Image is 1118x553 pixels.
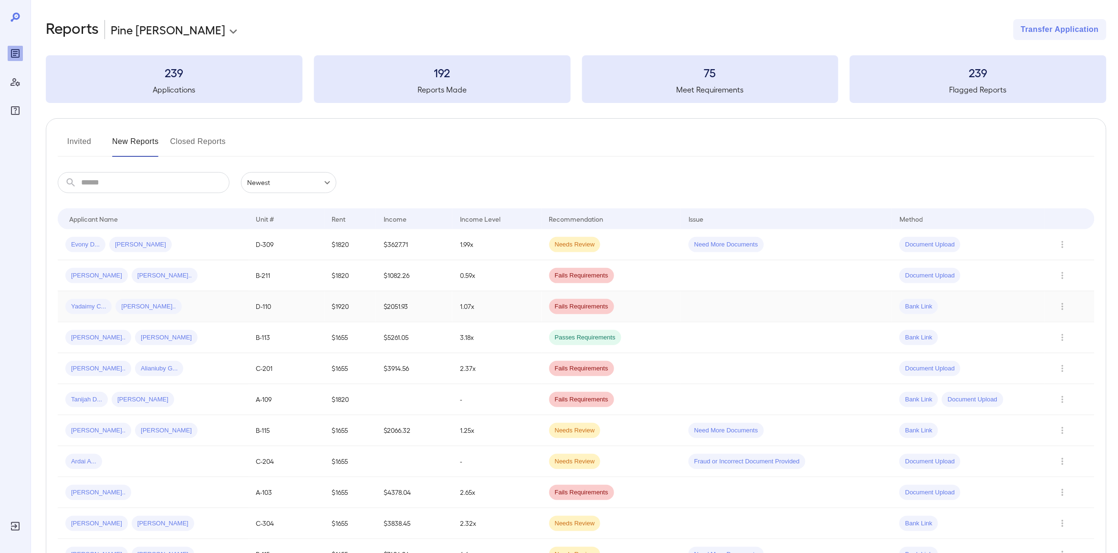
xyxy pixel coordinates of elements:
h3: 192 [314,65,571,80]
button: Row Actions [1055,485,1070,500]
h5: Reports Made [314,84,571,95]
td: $1655 [324,322,376,353]
td: B-115 [248,415,324,446]
span: [PERSON_NAME] [65,519,128,528]
td: $2066.32 [376,415,452,446]
span: Document Upload [942,395,1003,404]
td: D-309 [248,229,324,260]
span: [PERSON_NAME] [109,240,172,249]
td: B-113 [248,322,324,353]
div: Recommendation [549,213,604,225]
h2: Reports [46,19,99,40]
span: Document Upload [899,457,961,466]
td: $1655 [324,446,376,477]
span: Fails Requirements [549,488,614,497]
button: Row Actions [1055,423,1070,438]
td: $4378.04 [376,477,452,508]
div: Unit # [256,213,274,225]
button: Row Actions [1055,454,1070,469]
button: Row Actions [1055,516,1070,531]
button: Closed Reports [170,134,226,157]
div: Applicant Name [69,213,118,225]
span: Evony D... [65,240,105,249]
span: Tanijah D... [65,395,108,404]
span: Bank Link [899,426,938,435]
span: Fails Requirements [549,364,614,373]
td: 2.32x [452,508,542,539]
span: Passes Requirements [549,333,621,342]
button: Invited [58,134,101,157]
span: [PERSON_NAME].. [65,488,131,497]
span: Bank Link [899,333,938,342]
td: $3914.56 [376,353,452,384]
td: - [452,384,542,415]
span: [PERSON_NAME] [65,271,128,280]
span: Document Upload [899,240,961,249]
span: Need More Documents [689,240,764,249]
span: Bank Link [899,302,938,311]
span: Needs Review [549,240,601,249]
span: Document Upload [899,364,961,373]
td: 1.07x [452,291,542,322]
td: $5261.05 [376,322,452,353]
td: $3627.71 [376,229,452,260]
div: Income Level [460,213,501,225]
td: 1.25x [452,415,542,446]
h5: Applications [46,84,303,95]
h5: Meet Requirements [582,84,839,95]
button: Row Actions [1055,268,1070,283]
div: Manage Users [8,74,23,90]
span: [PERSON_NAME].. [132,271,198,280]
span: Yadaimy C... [65,302,112,311]
button: Transfer Application [1014,19,1107,40]
h3: 239 [46,65,303,80]
span: Alianiuby G... [135,364,183,373]
td: D-110 [248,291,324,322]
td: $2051.93 [376,291,452,322]
span: Need More Documents [689,426,764,435]
h3: 239 [850,65,1107,80]
td: $1655 [324,477,376,508]
div: Log Out [8,519,23,534]
span: Needs Review [549,457,601,466]
td: C-304 [248,508,324,539]
h5: Flagged Reports [850,84,1107,95]
span: [PERSON_NAME] [135,333,198,342]
span: Document Upload [899,271,961,280]
span: Fails Requirements [549,395,614,404]
td: $1655 [324,415,376,446]
span: Needs Review [549,519,601,528]
td: A-109 [248,384,324,415]
button: Row Actions [1055,330,1070,345]
td: 3.18x [452,322,542,353]
span: Document Upload [899,488,961,497]
span: Bank Link [899,395,938,404]
td: 0.59x [452,260,542,291]
div: Method [899,213,923,225]
span: Fraud or Incorrect Document Provided [689,457,805,466]
div: Reports [8,46,23,61]
h3: 75 [582,65,839,80]
span: [PERSON_NAME] [112,395,174,404]
button: Row Actions [1055,237,1070,252]
td: $1655 [324,508,376,539]
span: Fails Requirements [549,271,614,280]
td: 1.99x [452,229,542,260]
span: [PERSON_NAME].. [115,302,181,311]
td: $1820 [324,384,376,415]
span: Ardai A... [65,457,102,466]
td: $1082.26 [376,260,452,291]
span: Bank Link [899,519,938,528]
button: Row Actions [1055,361,1070,376]
td: $1920 [324,291,376,322]
td: 2.65x [452,477,542,508]
td: A-103 [248,477,324,508]
div: Rent [332,213,347,225]
div: Issue [689,213,704,225]
button: Row Actions [1055,299,1070,314]
span: Fails Requirements [549,302,614,311]
span: [PERSON_NAME] [132,519,194,528]
td: C-201 [248,353,324,384]
button: New Reports [112,134,159,157]
button: Row Actions [1055,392,1070,407]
